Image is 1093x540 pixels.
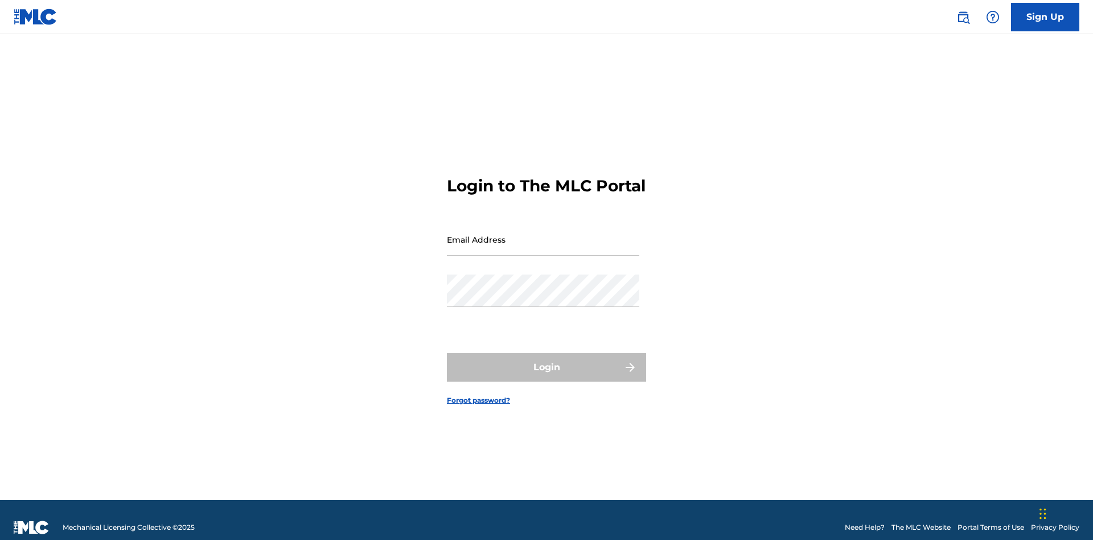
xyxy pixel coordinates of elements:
a: Forgot password? [447,395,510,406]
div: Help [981,6,1004,28]
img: MLC Logo [14,9,57,25]
img: help [986,10,1000,24]
a: Need Help? [845,522,885,533]
a: Privacy Policy [1031,522,1079,533]
iframe: Chat Widget [1036,485,1093,540]
div: Drag [1039,497,1046,531]
img: logo [14,521,49,534]
a: Public Search [952,6,975,28]
span: Mechanical Licensing Collective © 2025 [63,522,195,533]
a: Portal Terms of Use [958,522,1024,533]
img: search [956,10,970,24]
h3: Login to The MLC Portal [447,176,646,196]
a: Sign Up [1011,3,1079,31]
a: The MLC Website [891,522,951,533]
